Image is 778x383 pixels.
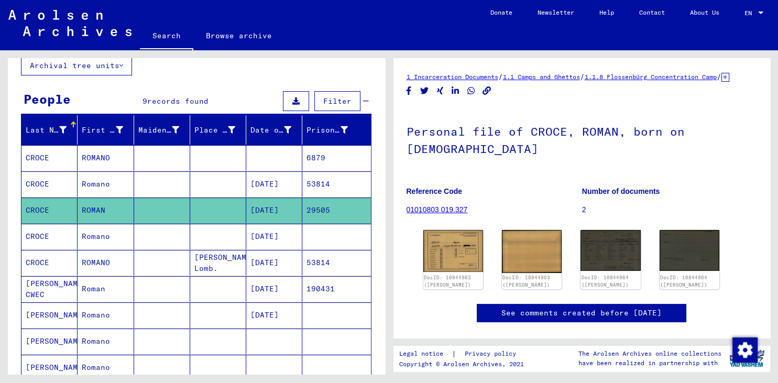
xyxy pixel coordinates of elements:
mat-cell: [PERSON_NAME] [21,302,78,328]
img: yv_logo.png [727,345,766,371]
mat-cell: CROCE [21,171,78,197]
mat-cell: ROMAN [78,198,134,223]
mat-cell: [PERSON_NAME] CWEC [21,276,78,302]
span: EN [744,9,756,17]
div: Date of Birth [250,125,291,136]
mat-header-cell: Maiden Name [134,115,190,145]
button: Share on Facebook [403,84,414,97]
mat-cell: [PERSON_NAME] Lomb. [190,250,246,276]
a: 1 Incarceration Documents [407,73,498,81]
b: Number of documents [582,187,660,195]
button: Share on Twitter [419,84,430,97]
span: / [498,72,503,81]
img: Change consent [732,337,758,363]
mat-cell: ROMANO [78,250,134,276]
p: 2 [582,204,757,215]
div: Maiden Name [138,125,179,136]
mat-cell: 6879 [302,145,370,171]
div: People [24,90,71,108]
mat-cell: CROCE [21,250,78,276]
div: Last Name [26,122,80,138]
a: DocID: 10844963 ([PERSON_NAME]) [424,275,471,288]
div: | [399,348,529,359]
mat-cell: 190431 [302,276,370,302]
mat-header-cell: Date of Birth [246,115,302,145]
mat-cell: CROCE [21,198,78,223]
a: See comments created before [DATE] [501,308,662,319]
div: Place of Birth [194,125,235,136]
mat-cell: [DATE] [246,198,302,223]
div: Prisoner # [306,122,360,138]
a: 01010803 019.327 [407,205,468,214]
div: First Name [82,125,123,136]
a: DocID: 10844964 ([PERSON_NAME]) [660,275,707,288]
a: DocID: 10844964 ([PERSON_NAME]) [582,275,629,288]
button: Share on WhatsApp [466,84,477,97]
a: 1.1 Camps and Ghettos [503,73,580,81]
a: Privacy policy [456,348,529,359]
mat-cell: Romano [78,224,134,249]
p: Copyright © Arolsen Archives, 2021 [399,359,529,369]
mat-cell: 53814 [302,250,370,276]
mat-cell: [PERSON_NAME] [21,329,78,354]
div: Place of Birth [194,122,248,138]
mat-cell: [DATE] [246,302,302,328]
div: Maiden Name [138,122,192,138]
div: First Name [82,122,136,138]
mat-cell: Romano [78,302,134,328]
button: Filter [314,91,360,111]
img: 002.jpg [660,230,719,271]
a: Search [140,23,193,50]
div: Change consent [732,337,757,362]
button: Archival tree units [21,56,132,75]
button: Share on LinkedIn [450,84,461,97]
mat-cell: Roman [78,276,134,302]
mat-cell: Romano [78,355,134,380]
mat-cell: [DATE] [246,276,302,302]
div: Prisoner # [306,125,347,136]
b: Reference Code [407,187,463,195]
div: Date of Birth [250,122,304,138]
mat-cell: 29505 [302,198,370,223]
mat-header-cell: Prisoner # [302,115,370,145]
mat-cell: CROCE [21,224,78,249]
h1: Personal file of CROCE, ROMAN, born on [DEMOGRAPHIC_DATA] [407,107,758,171]
mat-cell: Romano [78,329,134,354]
mat-cell: CROCE [21,145,78,171]
mat-cell: [DATE] [246,171,302,197]
span: 9 [143,96,147,106]
mat-cell: Romano [78,171,134,197]
a: 1.1.8 Flossenbürg Concentration Camp [585,73,717,81]
mat-header-cell: First Name [78,115,134,145]
mat-cell: [DATE] [246,250,302,276]
span: Filter [323,96,352,106]
button: Copy link [481,84,492,97]
img: 002.jpg [502,230,562,273]
mat-cell: [PERSON_NAME] [21,355,78,380]
div: Last Name [26,125,67,136]
a: Legal notice [399,348,452,359]
mat-cell: [DATE] [246,224,302,249]
a: Browse archive [193,23,284,48]
img: 001.jpg [580,230,640,271]
mat-cell: ROMANO [78,145,134,171]
mat-header-cell: Place of Birth [190,115,246,145]
button: Share on Xing [435,84,446,97]
span: / [580,72,585,81]
p: have been realized in partnership with [578,358,721,368]
img: 001.jpg [423,230,483,272]
img: Arolsen_neg.svg [8,10,132,36]
mat-cell: 53814 [302,171,370,197]
a: DocID: 10844963 ([PERSON_NAME]) [502,275,550,288]
p: The Arolsen Archives online collections [578,349,721,358]
mat-header-cell: Last Name [21,115,78,145]
span: records found [147,96,209,106]
span: / [717,72,721,81]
